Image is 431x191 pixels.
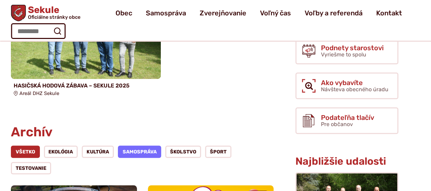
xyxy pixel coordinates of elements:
[28,15,80,19] span: Oficiálne stránky obce
[321,86,388,93] span: Návšteva obecného úradu
[44,146,78,158] a: Ekológia
[11,125,274,139] h2: Archív
[376,3,402,23] a: Kontakt
[82,146,114,158] a: Kultúra
[11,162,51,174] a: Testovanie
[11,5,80,21] a: Logo Sekule, prejsť na domovskú stránku.
[146,3,186,23] a: Samospráva
[11,146,40,158] a: Všetko
[11,5,26,21] img: Prejsť na domovskú stránku
[321,79,388,86] span: Ako vybavíte
[321,51,366,58] span: Vyriešme to spolu
[295,72,398,99] a: Ako vybavíte Návšteva obecného úradu
[321,44,384,52] span: Podnety starostovi
[295,156,398,167] h3: Najbližšie udalosti
[14,82,158,89] h4: HASIČSKÁ HODOVÁ ZÁBAVA – SEKULE 2025
[205,146,231,158] a: Šport
[321,121,353,127] span: Pre občanov
[260,3,291,23] a: Voľný čas
[116,3,132,23] a: Obec
[200,3,246,23] a: Zverejňovanie
[165,146,201,158] a: ŠKOLSTVO
[26,5,80,20] span: Sekule
[305,3,363,23] a: Voľby a referendá
[295,107,398,134] a: Podateľňa tlačív Pre občanov
[321,114,374,121] span: Podateľňa tlačív
[118,146,161,158] a: Samospráva
[19,91,59,96] span: Areál DHZ Sekule
[295,38,398,64] a: Podnety starostovi Vyriešme to spolu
